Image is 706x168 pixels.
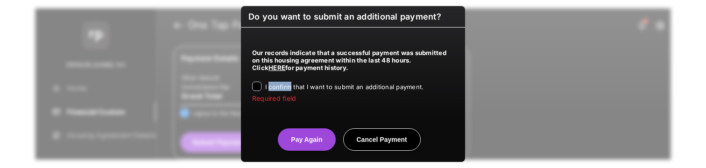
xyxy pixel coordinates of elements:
button: Cancel Payment [343,128,421,151]
span: I confirm that I want to submit an additional payment. [265,83,424,91]
h6: Do you want to submit an additional payment? [241,6,465,28]
button: Pay Again [278,128,335,151]
a: HERE [268,64,285,71]
span: Required field [252,94,296,102]
h5: Our records indicate that a successful payment was submitted on this housing agreement within the... [252,49,454,71]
